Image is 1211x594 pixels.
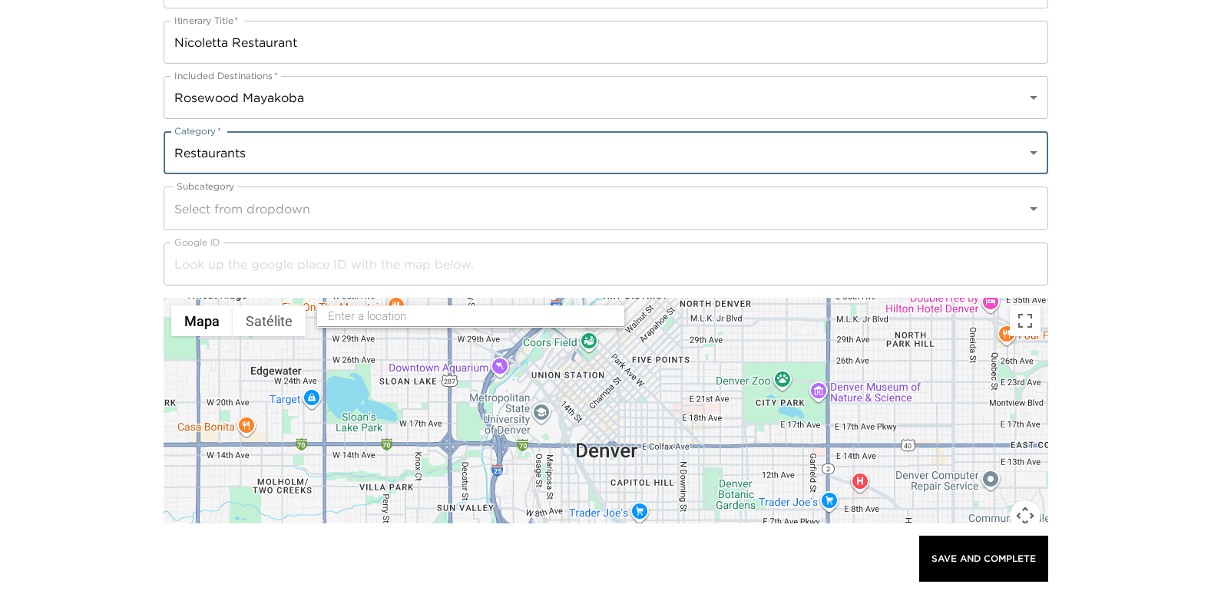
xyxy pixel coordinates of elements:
button: Save And Complete [919,536,1048,582]
button: Mostrar mapa de calles [171,305,233,336]
label: Google ID [174,236,220,249]
div: Google ID [164,243,1048,285]
input: Look up the google place ID with the map below. [164,243,1048,285]
label: Category [174,124,221,137]
p: Select from dropdown [174,200,1024,218]
button: Activar o desactivar la vista de pantalla completa [1010,305,1041,336]
div: Rosewood Mayakoba [164,76,1048,119]
p: Save And Complete [931,553,1036,564]
input: The name that will appear on the member itinerary [164,21,1048,64]
label: Subcategory [174,180,237,193]
label: Included Destinations [174,69,278,82]
div: Restaurants [164,131,1048,174]
button: Controles de visualización del mapa [1010,500,1041,531]
label: Itinerary Title [174,14,238,27]
button: Mostrar imágenes satelitales [233,305,306,336]
input: Enter a location [328,305,615,328]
